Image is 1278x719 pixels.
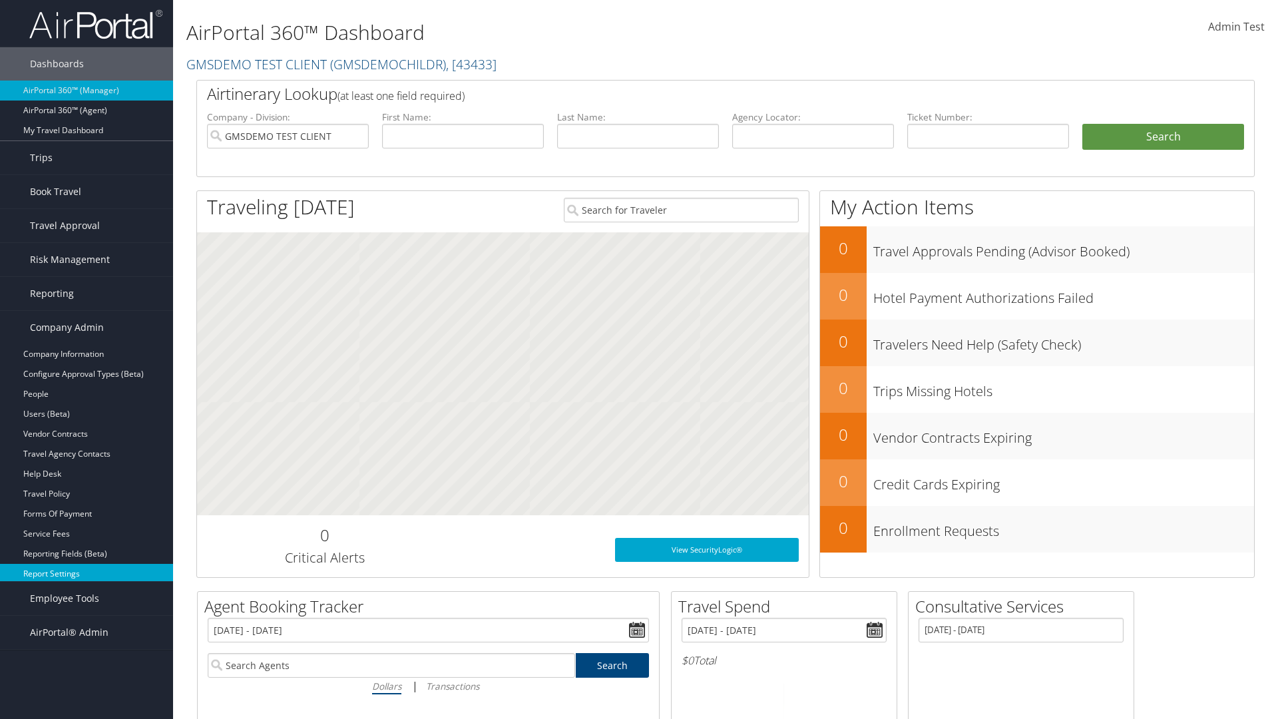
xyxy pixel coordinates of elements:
h2: 0 [820,470,867,493]
span: Risk Management [30,243,110,276]
h3: Enrollment Requests [873,515,1254,541]
h6: Total [682,653,887,668]
h1: Traveling [DATE] [207,193,355,221]
label: Agency Locator: [732,111,894,124]
label: Ticket Number: [907,111,1069,124]
a: 0Enrollment Requests [820,506,1254,553]
img: airportal-logo.png [29,9,162,40]
span: Trips [30,141,53,174]
h2: 0 [820,237,867,260]
a: 0Credit Cards Expiring [820,459,1254,506]
span: (at least one field required) [337,89,465,103]
label: First Name: [382,111,544,124]
input: Search Agents [208,653,575,678]
h2: 0 [820,517,867,539]
h2: Travel Spend [678,595,897,618]
h1: AirPortal 360™ Dashboard [186,19,905,47]
label: Company - Division: [207,111,369,124]
button: Search [1082,124,1244,150]
span: $0 [682,653,694,668]
h3: Travel Approvals Pending (Advisor Booked) [873,236,1254,261]
h3: Travelers Need Help (Safety Check) [873,329,1254,354]
a: 0Travel Approvals Pending (Advisor Booked) [820,226,1254,273]
h2: 0 [820,284,867,306]
i: Transactions [426,680,479,692]
span: ( GMSDEMOCHILDR ) [330,55,446,73]
a: 0Trips Missing Hotels [820,366,1254,413]
div: | [208,678,649,694]
span: Reporting [30,277,74,310]
h3: Trips Missing Hotels [873,375,1254,401]
span: Company Admin [30,311,104,344]
span: Travel Approval [30,209,100,242]
h2: 0 [820,377,867,399]
i: Dollars [372,680,401,692]
h3: Critical Alerts [207,549,442,567]
span: Dashboards [30,47,84,81]
h3: Hotel Payment Authorizations Failed [873,282,1254,308]
a: GMSDEMO TEST CLIENT [186,55,497,73]
a: 0Hotel Payment Authorizations Failed [820,273,1254,320]
span: Admin Test [1208,19,1265,34]
h1: My Action Items [820,193,1254,221]
a: 0Travelers Need Help (Safety Check) [820,320,1254,366]
input: Search for Traveler [564,198,799,222]
span: Book Travel [30,175,81,208]
h2: 0 [820,423,867,446]
h2: 0 [820,330,867,353]
span: Employee Tools [30,582,99,615]
span: AirPortal® Admin [30,616,108,649]
a: 0Vendor Contracts Expiring [820,413,1254,459]
h3: Vendor Contracts Expiring [873,422,1254,447]
span: , [ 43433 ] [446,55,497,73]
h3: Credit Cards Expiring [873,469,1254,494]
a: View SecurityLogic® [615,538,799,562]
h2: Agent Booking Tracker [204,595,659,618]
label: Last Name: [557,111,719,124]
h2: Airtinerary Lookup [207,83,1156,105]
a: Admin Test [1208,7,1265,48]
h2: 0 [207,524,442,547]
h2: Consultative Services [915,595,1134,618]
a: Search [576,653,650,678]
